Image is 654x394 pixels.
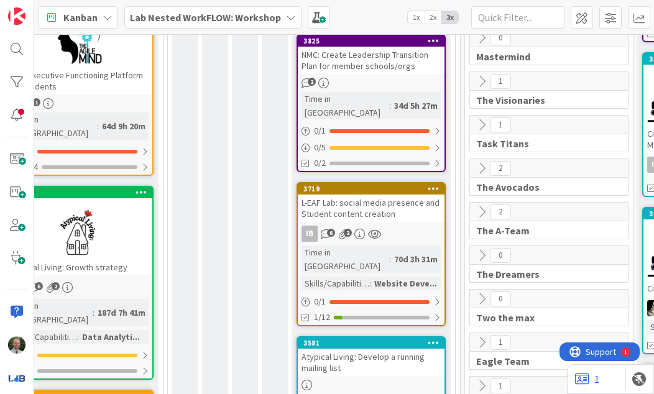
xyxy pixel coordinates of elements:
div: IB [298,226,444,242]
span: 2 [344,229,352,237]
span: 2 [490,161,511,176]
a: 1 [575,372,599,387]
div: 3719L-EAF Lab: social media presence and Student content creation [298,183,444,222]
div: 70d 3h 31m [391,252,441,266]
span: : [389,252,391,266]
span: 2 [308,78,316,86]
span: 1 [490,335,511,350]
div: Data Analyti... [79,330,143,344]
div: 3122 [11,188,152,197]
div: 3581 [298,337,444,349]
div: 0/1 [298,123,444,139]
span: : [389,99,391,112]
span: 2x [425,11,441,24]
span: 1 [32,98,40,106]
span: 2 [490,204,511,219]
span: Eagle Team [476,355,612,367]
div: 3825 [303,37,444,45]
div: Atypical Living: Develop a running mailing list [298,349,444,376]
div: Time in [GEOGRAPHIC_DATA] [302,92,389,119]
span: 1/12 [314,311,330,324]
div: 3719 [298,183,444,195]
span: 0 [490,291,511,306]
div: 187d 7h 41m [94,306,149,319]
span: Mastermind [476,50,612,63]
div: Time in [GEOGRAPHIC_DATA] [302,245,389,273]
div: TAM: Executive Functioning Platform for Students [6,67,152,94]
span: Support [26,2,57,17]
span: 0/2 [314,157,326,170]
img: SH [8,336,25,354]
span: : [369,277,371,290]
div: NMC: Create Leadership Transition Plan for member schools/orgs [298,47,444,74]
div: 0/5 [298,140,444,155]
span: Kanban [63,10,98,25]
div: Skills/Capabilities [302,277,369,290]
span: : [93,306,94,319]
span: : [97,119,99,133]
div: 3719 [303,185,444,193]
div: Time in [GEOGRAPHIC_DATA] [9,112,97,140]
span: 6 [35,282,43,290]
span: 1 [490,117,511,132]
span: : [77,330,79,344]
div: 1 [65,5,68,15]
div: Website Deve... [371,277,440,290]
span: 3x [441,11,458,24]
span: The Avocados [476,181,612,193]
div: 3122Atypical Living: Growth strategy [6,187,152,275]
span: 1 [490,378,511,393]
div: 0/1 [298,294,444,309]
b: Lab Nested WorkFLOW: Workshop [130,11,281,24]
div: Skills/Capabilities [9,330,77,344]
input: Quick Filter... [471,6,564,29]
span: 6 [327,229,335,237]
div: Time in [GEOGRAPHIC_DATA] [9,299,93,326]
span: 1 [490,74,511,89]
span: 2 [52,282,60,290]
span: 0 / 5 [314,141,326,154]
div: L-EAF Lab: social media presence and Student content creation [298,195,444,222]
div: 3122 [6,187,152,198]
div: 3825NMC: Create Leadership Transition Plan for member schools/orgs [298,35,444,74]
img: avatar [8,369,25,387]
div: Atypical Living: Growth strategy [6,259,152,275]
img: Visit kanbanzone.com [8,7,25,25]
span: The Dreamers [476,268,612,280]
div: 34d 5h 27m [391,99,441,112]
span: 0 / 1 [314,295,326,308]
span: 0 [490,30,511,45]
div: 3581Atypical Living: Develop a running mailing list [298,337,444,376]
div: 64d 9h 20m [99,119,149,133]
span: Two the max [476,311,612,324]
span: Task Titans [476,137,612,150]
span: 0 / 1 [314,124,326,137]
span: 0 [490,248,511,263]
div: 3581 [303,339,444,347]
div: 3825 [298,35,444,47]
span: The A-Team [476,224,612,237]
span: 1x [408,11,425,24]
span: The Visionaries [476,94,612,106]
div: IB [302,226,318,242]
